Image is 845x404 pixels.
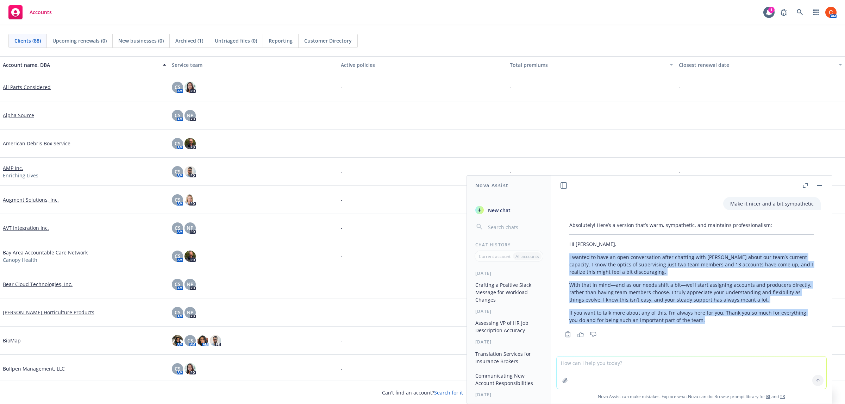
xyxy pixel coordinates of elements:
a: BioMap [3,337,21,344]
span: CS [175,112,181,119]
span: New chat [487,207,511,214]
img: photo [172,335,183,346]
span: CS [175,252,181,260]
img: photo [184,251,196,262]
img: photo [184,82,196,93]
a: Bear Cloud Technologies, Inc. [3,280,73,288]
span: CS [175,83,181,91]
span: - [341,365,343,372]
button: Thumbs down [588,329,599,339]
span: - [679,168,681,175]
span: CS [187,337,193,344]
img: photo [825,7,837,18]
span: NP [187,309,194,316]
input: Search chats [487,222,543,232]
a: Accounts [6,2,55,22]
p: Current account [479,253,511,259]
a: [PERSON_NAME] Horticulture Products [3,309,94,316]
span: - [341,83,343,91]
span: - [341,196,343,203]
p: I wanted to have an open conversation after chatting with [PERSON_NAME] about our team’s current ... [569,253,814,276]
button: Crafting a Positive Slack Message for Workload Changes [472,279,545,305]
p: All accounts [515,253,539,259]
a: BI [766,393,770,399]
img: photo [184,166,196,177]
div: [DATE] [467,339,551,345]
span: Canopy Health [3,256,37,264]
span: - [341,140,343,147]
a: Switch app [809,5,823,19]
span: Can't find an account? [382,389,463,396]
button: Service team [169,56,338,73]
a: American Debris Box Service [3,140,70,147]
span: Customer Directory [304,37,352,44]
span: - [341,168,343,175]
p: Hi [PERSON_NAME], [569,240,814,248]
span: - [341,112,343,119]
img: photo [197,335,208,346]
span: - [510,168,512,175]
a: AVT Integration Inc. [3,224,49,232]
a: Alpha Source [3,112,34,119]
div: Closest renewal date [679,61,834,69]
button: Translation Services for Insurance Brokers [472,348,545,367]
span: CS [175,365,181,372]
span: Untriaged files (0) [215,37,257,44]
a: Report a Bug [777,5,791,19]
div: 1 [768,7,775,13]
p: Make it nicer and a bit sympathetic [730,200,814,207]
span: - [341,252,343,260]
span: - [341,224,343,232]
div: Total premiums [510,61,665,69]
img: photo [184,138,196,149]
button: New chat [472,204,545,216]
button: Assessing VP of HR Job Description Accuracy [472,317,545,336]
a: Bay Area Accountable Care Network [3,249,88,256]
button: Communicating New Account Responsibilities [472,370,545,389]
span: CS [175,168,181,175]
div: Active policies [341,61,504,69]
a: All Parts Considered [3,83,51,91]
span: - [341,337,343,344]
span: NP [187,224,194,232]
a: Augment Solutions, Inc. [3,196,59,203]
span: - [510,140,512,147]
a: Search for it [434,389,463,396]
p: With that in mind—and as our needs shift a bit—we’ll start assigning accounts and producers direc... [569,281,814,303]
span: CS [175,224,181,232]
a: Bullpen Management, LLC [3,365,65,372]
h1: Nova Assist [475,182,508,189]
img: photo [210,335,221,346]
p: If you want to talk more about any of this, I’m always here for you. Thank you so much for everyt... [569,309,814,324]
span: Accounts [30,10,52,15]
img: photo [184,194,196,206]
a: TR [780,393,785,399]
span: CS [175,196,181,203]
span: Enriching Lives [3,172,38,179]
span: - [341,280,343,288]
button: Total premiums [507,56,676,73]
span: Clients (88) [14,37,41,44]
button: Active policies [338,56,507,73]
img: photo [184,363,196,374]
a: Search [793,5,807,19]
span: - [679,112,681,119]
div: [DATE] [467,308,551,314]
span: Nova Assist can make mistakes. Explore what Nova can do: Browse prompt library for and [554,389,829,404]
svg: Copy to clipboard [565,331,571,337]
button: Closest renewal date [676,56,845,73]
span: - [679,83,681,91]
span: CS [175,280,181,288]
span: Reporting [269,37,293,44]
span: New businesses (0) [118,37,164,44]
span: CS [175,309,181,316]
span: - [679,140,681,147]
div: [DATE] [467,392,551,398]
div: Account name, DBA [3,61,158,69]
span: Archived (1) [175,37,203,44]
span: - [510,112,512,119]
span: - [341,309,343,316]
p: Absolutely! Here’s a version that’s warm, sympathetic, and maintains professionalism: [569,221,814,229]
span: Upcoming renewals (0) [52,37,107,44]
div: [DATE] [467,270,551,276]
